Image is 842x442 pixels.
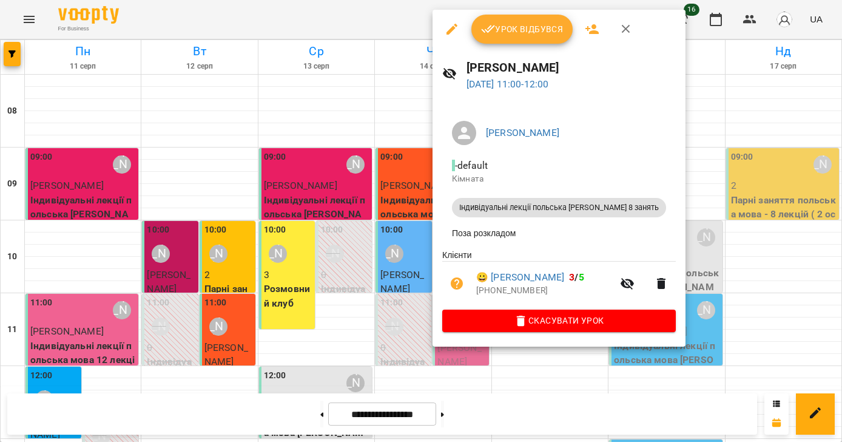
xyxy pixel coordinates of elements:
span: 3 [569,271,574,283]
span: 5 [579,271,584,283]
a: [PERSON_NAME] [486,127,559,138]
a: [DATE] 11:00-12:00 [466,78,549,90]
li: Поза розкладом [442,222,676,244]
p: [PHONE_NUMBER] [476,285,613,297]
a: 😀 [PERSON_NAME] [476,270,564,285]
b: / [569,271,584,283]
button: Урок відбувся [471,15,573,44]
button: Візит ще не сплачено. Додати оплату? [442,269,471,298]
p: Кімната [452,173,666,185]
span: Скасувати Урок [452,313,666,328]
span: Індивідуальні лекції польська [PERSON_NAME] 8 занять [452,202,666,213]
button: Скасувати Урок [442,310,676,331]
ul: Клієнти [442,249,676,310]
h6: [PERSON_NAME] [466,58,676,77]
span: Урок відбувся [481,22,564,36]
span: - default [452,160,490,171]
